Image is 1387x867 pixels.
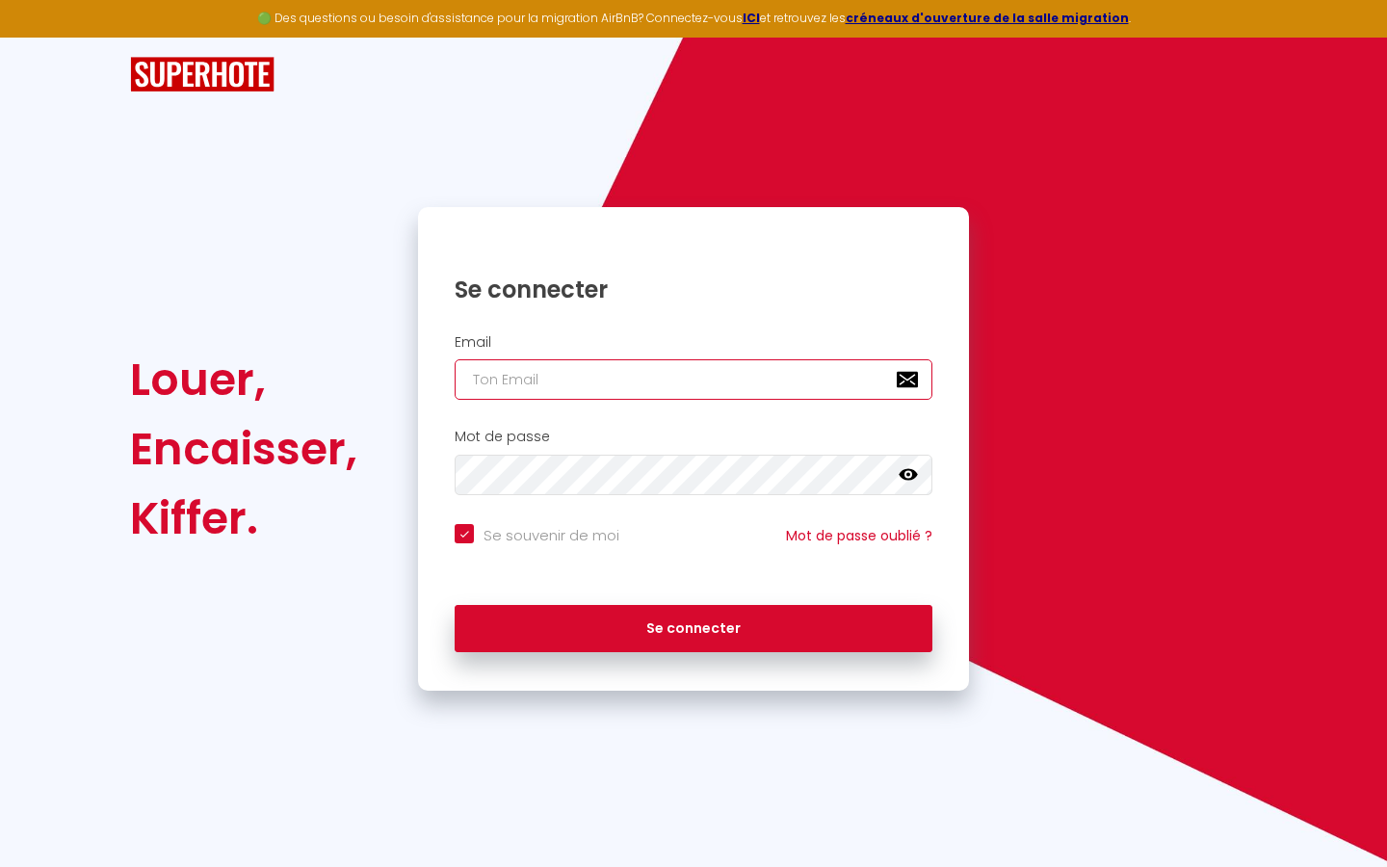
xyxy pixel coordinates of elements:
[786,526,932,545] a: Mot de passe oublié ?
[743,10,760,26] a: ICI
[455,605,932,653] button: Se connecter
[455,359,932,400] input: Ton Email
[846,10,1129,26] a: créneaux d'ouverture de la salle migration
[130,414,357,484] div: Encaisser,
[455,275,932,304] h1: Se connecter
[130,57,275,92] img: SuperHote logo
[455,334,932,351] h2: Email
[455,429,932,445] h2: Mot de passe
[130,484,357,553] div: Kiffer.
[130,345,357,414] div: Louer,
[15,8,73,66] button: Ouvrir le widget de chat LiveChat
